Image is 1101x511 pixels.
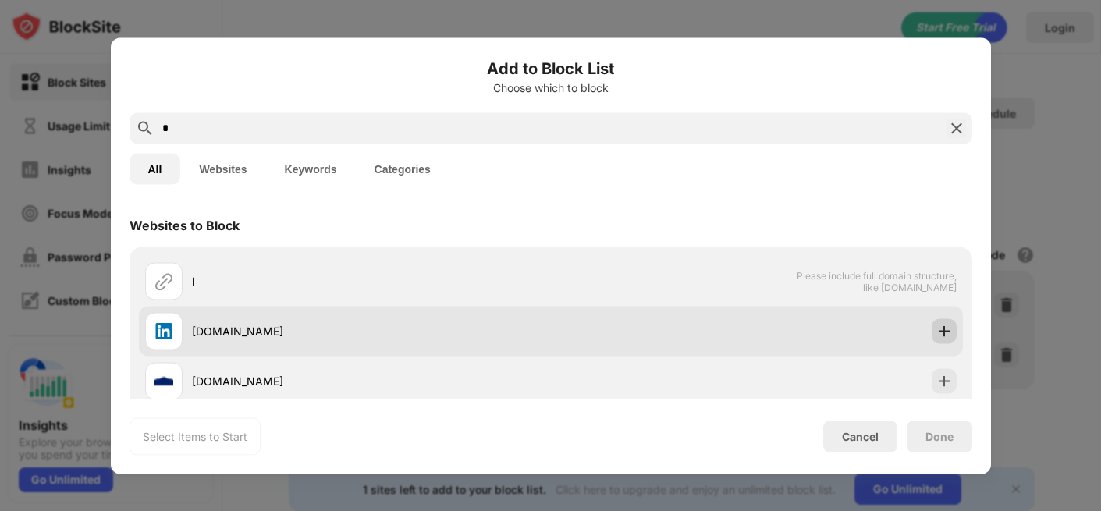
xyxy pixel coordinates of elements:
img: favicons [154,321,173,340]
img: search.svg [136,119,154,137]
button: Websites [180,153,265,184]
span: Please include full domain structure, like [DOMAIN_NAME] [796,269,957,293]
div: Done [925,430,954,442]
img: favicons [154,371,173,390]
img: search-close [947,119,966,137]
div: Websites to Block [130,217,240,232]
div: l [192,273,551,289]
div: Cancel [842,430,879,443]
div: [DOMAIN_NAME] [192,373,551,389]
button: Categories [356,153,449,184]
div: [DOMAIN_NAME] [192,323,551,339]
div: Select Items to Start [143,428,247,444]
button: All [130,153,181,184]
div: Choose which to block [130,81,972,94]
h6: Add to Block List [130,56,972,80]
img: url.svg [154,271,173,290]
button: Keywords [266,153,356,184]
